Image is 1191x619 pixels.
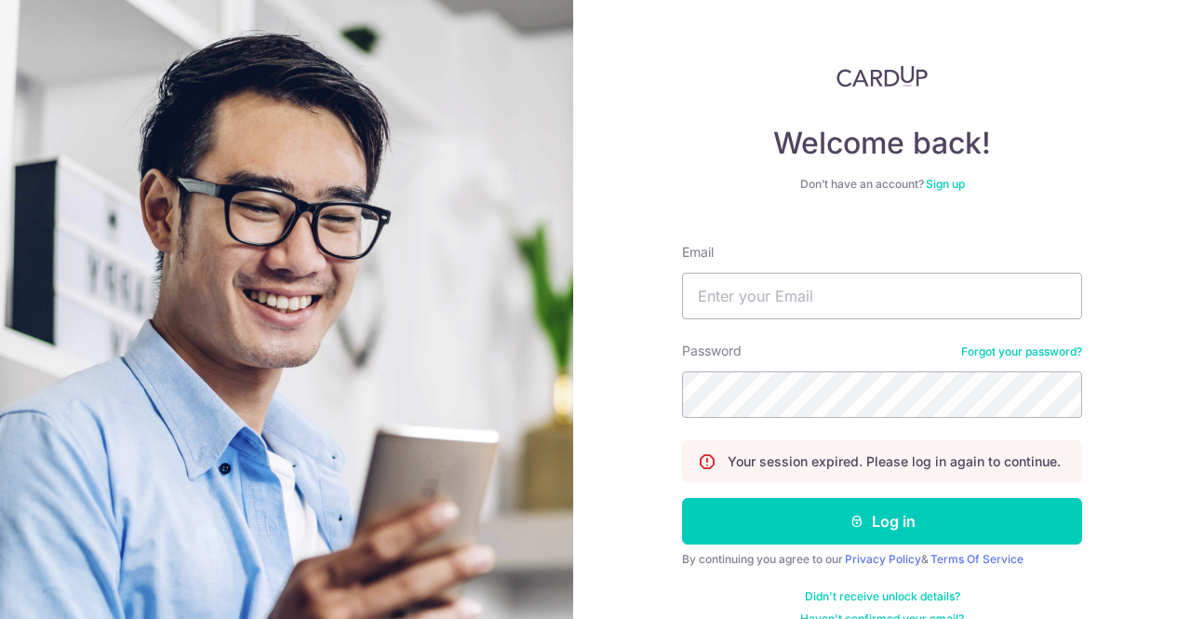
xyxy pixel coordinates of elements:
[930,552,1024,566] a: Terms Of Service
[682,243,714,262] label: Email
[926,177,965,191] a: Sign up
[961,344,1082,359] a: Forgot your password?
[682,177,1082,192] div: Don’t have an account?
[682,342,742,360] label: Password
[682,498,1082,545] button: Log in
[682,552,1082,567] div: By continuing you agree to our &
[845,552,921,566] a: Privacy Policy
[728,452,1061,471] p: Your session expired. Please log in again to continue.
[682,273,1082,319] input: Enter your Email
[682,125,1082,162] h4: Welcome back!
[836,65,928,87] img: CardUp Logo
[805,589,960,604] a: Didn't receive unlock details?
